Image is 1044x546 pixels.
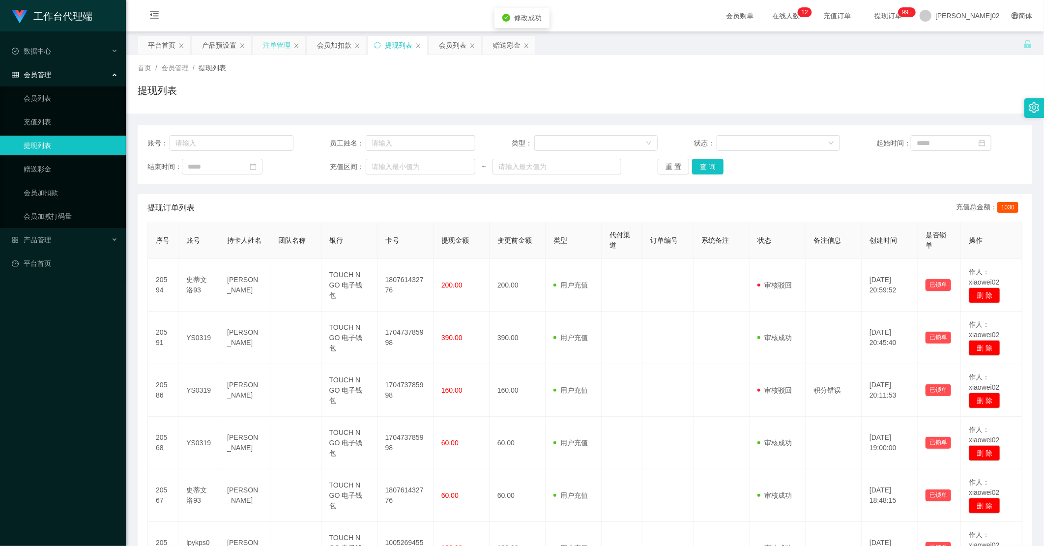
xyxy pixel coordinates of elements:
td: YS0319 [178,364,219,417]
span: 作人：xiaowei02 [969,478,999,496]
span: 390.00 [441,334,463,342]
a: 会员加减打码量 [24,206,118,226]
td: YS0319 [178,312,219,364]
td: [DATE] 19:00:00 [862,417,918,469]
i: 图标： 关闭 [178,43,184,49]
td: 史蒂文洛93 [178,469,219,522]
button: 删 除 [969,393,1000,408]
td: [PERSON_NAME] [219,259,270,312]
td: [PERSON_NAME] [219,469,270,522]
i: 图标： 日历 [979,140,986,146]
span: 作人：xiaowei02 [969,373,999,391]
span: 1030 [997,202,1018,213]
font: 简体 [1018,12,1032,20]
td: 170473785998 [377,417,434,469]
sup: 1069 [898,7,916,17]
sup: 12 [798,7,812,17]
div: 赠送彩金 [493,36,521,55]
a: 充值列表 [24,112,118,132]
span: 状态： [694,138,717,148]
td: 180761432776 [377,259,434,312]
td: 20594 [148,259,178,312]
td: 60.00 [490,469,546,522]
span: 作人：xiaowei02 [969,320,999,339]
i: 图标： table [12,71,19,78]
font: 提现订单 [874,12,902,20]
button: 删 除 [969,445,1000,461]
i: 图标：check-circle [502,14,510,22]
span: 作人：xiaowei02 [969,426,999,444]
td: 20591 [148,312,178,364]
i: 图标： 解锁 [1023,40,1032,49]
span: 作人：xiaowei02 [969,268,999,286]
h1: 工作台代理端 [33,0,92,32]
span: 序号 [156,236,170,244]
img: logo.9652507e.png [12,10,28,24]
span: 结束时间： [147,162,182,172]
td: 200.00 [490,259,546,312]
input: 请输入 [170,135,293,151]
div: 会员加扣款 [317,36,351,55]
button: 重 置 [658,159,689,174]
font: 用户充值 [560,281,588,289]
span: ~ [475,162,493,172]
i: 图标： 关闭 [469,43,475,49]
span: 60.00 [441,439,459,447]
span: 起始时间： [876,138,911,148]
a: 会员加扣款 [24,183,118,202]
button: 已锁单 [926,437,951,449]
td: 60.00 [490,417,546,469]
div: 会员列表 [439,36,466,55]
td: 20568 [148,417,178,469]
td: 积分错误 [806,364,862,417]
span: 会员管理 [161,64,189,72]
td: [DATE] 20:11:53 [862,364,918,417]
input: 请输入 [366,135,475,151]
font: 用户充值 [560,439,588,447]
font: 充值订单 [823,12,851,20]
i: 图标： 设置 [1029,102,1040,113]
span: 员工姓名： [330,138,366,148]
span: 类型 [553,236,567,244]
font: 用户充值 [560,386,588,394]
span: 订单编号 [650,236,678,244]
span: 是否锁单 [926,231,946,249]
span: 账号 [186,236,200,244]
span: 160.00 [441,386,463,394]
span: 状态 [757,236,771,244]
i: 图标： 向下 [828,140,834,147]
td: 170473785998 [377,312,434,364]
i: 图标： 关闭 [523,43,529,49]
span: / [155,64,157,72]
td: 180761432776 [377,469,434,522]
td: 20586 [148,364,178,417]
td: [PERSON_NAME] [219,312,270,364]
button: 删 除 [969,498,1000,514]
td: [DATE] 18:48:15 [862,469,918,522]
td: [DATE] 20:59:52 [862,259,918,312]
p: 2 [805,7,808,17]
h1: 提现列表 [138,83,177,98]
td: TOUCH N GO 电子钱包 [321,312,377,364]
span: 60.00 [441,491,459,499]
font: 审核驳回 [764,386,792,394]
font: 在线人数 [772,12,800,20]
font: 审核成功 [764,491,792,499]
button: 查 询 [692,159,724,174]
font: 审核成功 [764,439,792,447]
span: 团队名称 [278,236,306,244]
span: 提现金额 [441,236,469,244]
td: [DATE] 20:45:40 [862,312,918,364]
td: [PERSON_NAME] [219,364,270,417]
span: 修改成功 [514,14,542,22]
i: 图标： AppStore-O [12,236,19,243]
i: 图标： 同步 [374,42,381,49]
span: 持卡人姓名 [227,236,261,244]
i: 图标： 向下 [646,140,652,147]
a: 图标： 仪表板平台首页 [12,254,118,273]
td: 170473785998 [377,364,434,417]
span: 创建时间 [870,236,897,244]
font: 充值总金额： [956,203,997,211]
button: 已锁单 [926,489,951,501]
i: 图标： 关闭 [354,43,360,49]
